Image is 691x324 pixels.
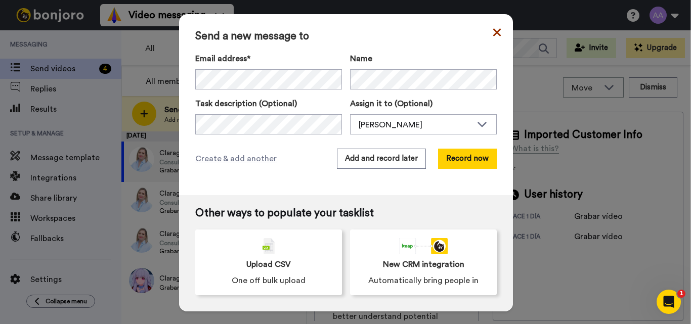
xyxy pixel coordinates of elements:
button: Add and record later [337,149,426,169]
span: Create & add another [195,153,277,165]
label: Task description (Optional) [195,98,342,110]
iframe: Intercom live chat [657,290,681,314]
label: Assign it to (Optional) [350,98,497,110]
div: animation [399,238,448,254]
span: Upload CSV [246,258,291,270]
span: Automatically bring people in [368,274,479,287]
span: One off bulk upload [232,274,306,287]
span: Name [350,53,372,65]
label: Email address* [195,53,342,65]
span: Other ways to populate your tasklist [195,207,497,219]
span: Send a new message to [195,30,497,42]
span: 1 [677,290,685,298]
img: csv-grey.png [263,238,275,254]
span: New CRM integration [383,258,464,270]
div: [PERSON_NAME] [359,119,472,131]
button: Record now [438,149,497,169]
